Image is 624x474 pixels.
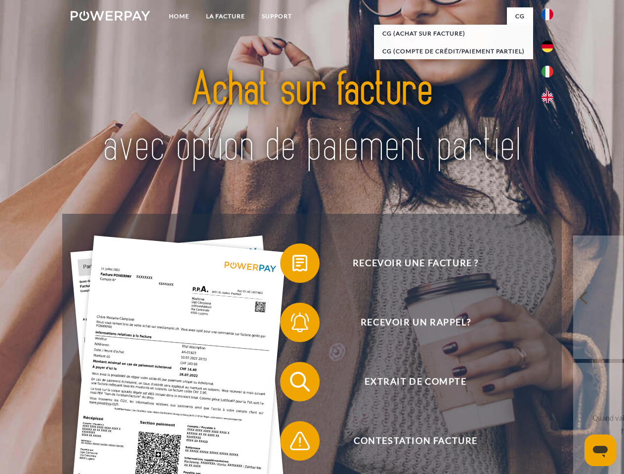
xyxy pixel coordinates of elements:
[541,91,553,103] img: en
[288,251,312,276] img: qb_bill.svg
[71,11,150,21] img: logo-powerpay-white.svg
[374,42,533,60] a: CG (Compte de crédit/paiement partiel)
[288,369,312,394] img: qb_search.svg
[288,429,312,453] img: qb_warning.svg
[294,303,537,342] span: Recevoir un rappel?
[294,362,537,401] span: Extrait de compte
[161,7,198,25] a: Home
[541,40,553,52] img: de
[280,243,537,283] button: Recevoir une facture ?
[294,243,537,283] span: Recevoir une facture ?
[374,25,533,42] a: CG (achat sur facture)
[541,8,553,20] img: fr
[198,7,253,25] a: LA FACTURE
[280,303,537,342] button: Recevoir un rappel?
[94,47,530,189] img: title-powerpay_fr.svg
[280,421,537,461] button: Contestation Facture
[288,310,312,335] img: qb_bell.svg
[507,7,533,25] a: CG
[280,362,537,401] button: Extrait de compte
[253,7,300,25] a: Support
[541,66,553,78] img: it
[294,421,537,461] span: Contestation Facture
[584,434,616,466] iframe: Bouton de lancement de la fenêtre de messagerie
